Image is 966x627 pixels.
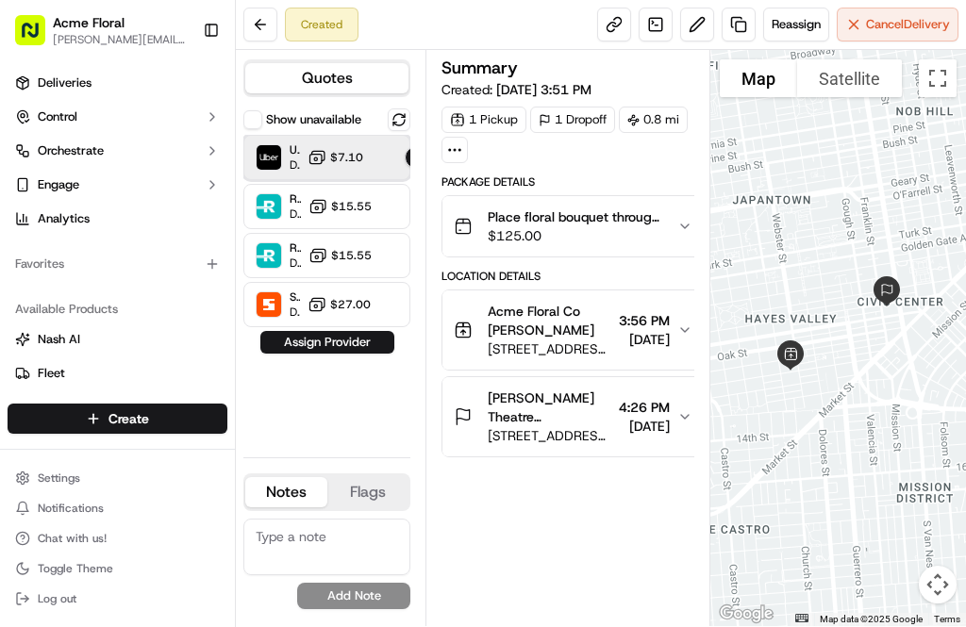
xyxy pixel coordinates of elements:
[488,226,662,245] span: $125.00
[441,59,518,76] h3: Summary
[11,414,152,448] a: 📗Knowledge Base
[8,324,227,355] button: Nash AI
[934,614,960,624] a: Terms (opens in new tab)
[38,74,92,91] span: Deliveries
[8,102,227,132] button: Control
[330,297,371,312] span: $27.00
[38,331,80,348] span: Nash AI
[38,176,79,193] span: Engage
[38,501,104,516] span: Notifications
[919,59,957,97] button: Toggle fullscreen view
[19,75,343,106] p: Welcome 👋
[257,145,281,170] img: Uber
[441,107,526,133] div: 1 Pickup
[290,305,300,320] span: Dropoff ETA 1 hour
[38,210,90,227] span: Analytics
[866,16,950,33] span: Cancel Delivery
[257,292,281,317] img: Senpex (small package)
[488,388,611,426] span: [PERSON_NAME] Theatre [PERSON_NAME]
[308,295,371,314] button: $27.00
[321,186,343,208] button: Start new chat
[15,365,220,382] a: Fleet
[442,196,704,256] button: Place floral bouquet through the [GEOGRAPHIC_DATA] at the theatre entrance under the red awning. ...
[19,423,34,438] div: 📗
[327,477,409,507] button: Flags
[292,241,343,264] button: See all
[8,586,227,612] button: Log out
[8,294,227,324] div: Available Products
[38,421,144,440] span: Knowledge Base
[53,13,125,32] button: Acme Floral
[442,377,704,456] button: [PERSON_NAME] Theatre [PERSON_NAME][STREET_ADDRESS][PERSON_NAME]4:26 PM[DATE]
[8,358,227,388] button: Fleet
[619,311,670,330] span: 3:56 PM
[488,426,611,445] span: [STREET_ADDRESS][PERSON_NAME]
[330,150,363,165] span: $7.10
[8,525,227,552] button: Chat with us!
[308,148,363,167] button: $7.10
[308,197,372,216] button: $15.55
[15,331,220,348] a: Nash AI
[85,180,309,199] div: Start new chat
[178,421,303,440] span: API Documentation
[254,343,260,358] span: •
[290,142,300,157] span: Uber
[8,8,195,53] button: Acme Floral[PERSON_NAME][EMAIL_ADDRESS][DOMAIN_NAME]
[19,180,53,214] img: 1736555255976-a54dd68f-1ca7-489b-9aae-adbdc363a1c4
[85,199,259,214] div: We're available if you need us!
[488,302,611,339] span: Acme Floral Co [PERSON_NAME]
[159,423,175,438] div: 💻
[8,204,227,234] a: Analytics
[530,107,615,133] div: 1 Dropoff
[188,468,228,482] span: Pylon
[8,555,227,582] button: Toggle Theme
[19,245,126,260] div: Past conversations
[108,409,149,428] span: Create
[8,404,227,434] button: Create
[820,614,923,624] span: Map data ©2025 Google
[619,417,670,436] span: [DATE]
[290,206,301,222] span: Dropoff ETA -
[720,59,797,97] button: Show street map
[797,59,902,97] button: Show satellite imagery
[308,246,372,265] button: $15.55
[8,170,227,200] button: Engage
[38,344,53,359] img: 1736555255976-a54dd68f-1ca7-489b-9aae-adbdc363a1c4
[152,414,310,448] a: 💻API Documentation
[257,243,281,268] img: Roadie (P2P)
[619,330,670,349] span: [DATE]
[53,32,188,47] button: [PERSON_NAME][EMAIL_ADDRESS][DOMAIN_NAME]
[8,136,227,166] button: Orchestrate
[38,142,104,159] span: Orchestrate
[441,269,705,284] div: Location Details
[290,289,300,305] span: Senpex (small package)
[290,157,300,173] span: Dropoff ETA 18 minutes
[58,343,250,358] span: [PERSON_NAME] [PERSON_NAME]
[245,477,327,507] button: Notes
[40,180,74,214] img: 8571987876998_91fb9ceb93ad5c398215_72.jpg
[8,249,227,279] div: Favorites
[58,292,201,307] span: Wisdom [PERSON_NAME]
[38,470,80,486] span: Settings
[290,240,301,256] span: Roadie (P2P)
[260,331,394,354] button: Assign Provider
[266,111,361,128] label: Show unavailable
[290,256,301,271] span: Dropoff ETA -
[488,339,611,358] span: [STREET_ADDRESS][PERSON_NAME]
[837,8,958,41] button: CancelDelivery
[264,343,303,358] span: [DATE]
[290,191,301,206] span: Roadie Rush (P2P)
[245,63,408,93] button: Quotes
[8,68,227,98] a: Deliveries
[19,274,49,311] img: Wisdom Oko
[441,174,705,190] div: Package Details
[8,465,227,491] button: Settings
[442,290,704,370] button: Acme Floral Co [PERSON_NAME][STREET_ADDRESS][PERSON_NAME]3:56 PM[DATE]
[38,108,77,125] span: Control
[133,467,228,482] a: Powered byPylon
[19,325,49,355] img: Dianne Alexi Soriano
[205,292,211,307] span: •
[763,8,829,41] button: Reassign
